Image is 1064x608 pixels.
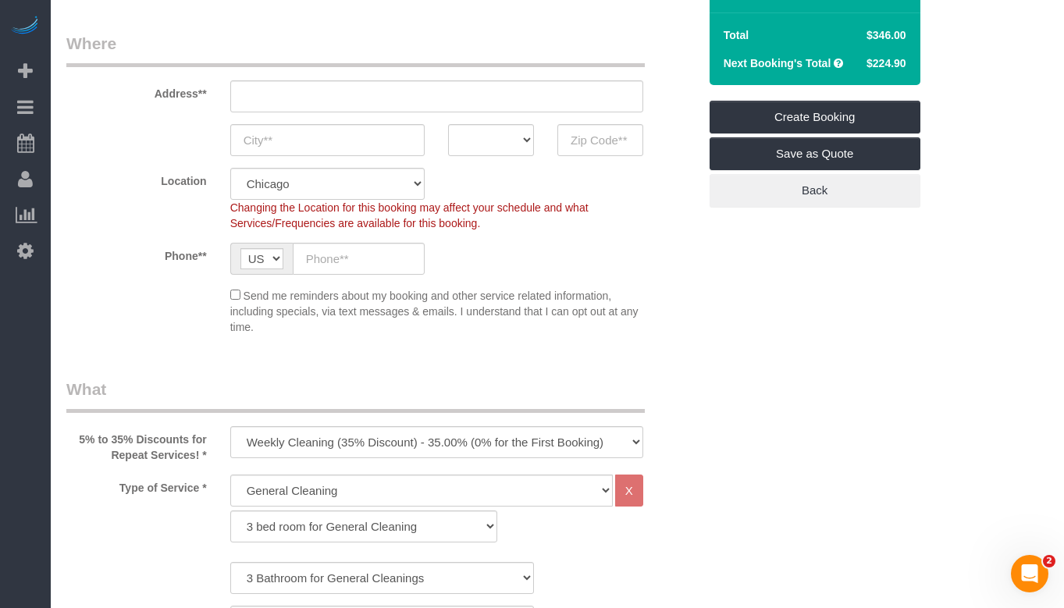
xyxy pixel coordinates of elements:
iframe: Intercom live chat [1011,555,1048,592]
strong: Total [724,29,749,41]
span: $224.90 [867,57,906,69]
label: 5% to 35% Discounts for Repeat Services! * [55,426,219,463]
span: 2 [1043,555,1055,567]
legend: What [66,378,645,413]
a: Back [710,174,920,207]
span: Changing the Location for this booking may affect your schedule and what Services/Frequencies are... [230,201,589,229]
span: Send me reminders about my booking and other service related information, including specials, via... [230,290,639,333]
a: Create Booking [710,101,920,133]
legend: Where [66,32,645,67]
label: Type of Service * [55,475,219,496]
img: Automaid Logo [9,16,41,37]
label: Location [55,168,219,189]
strong: Next Booking's Total [724,57,831,69]
span: $346.00 [867,29,906,41]
a: Save as Quote [710,137,920,170]
input: Zip Code** [557,124,643,156]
